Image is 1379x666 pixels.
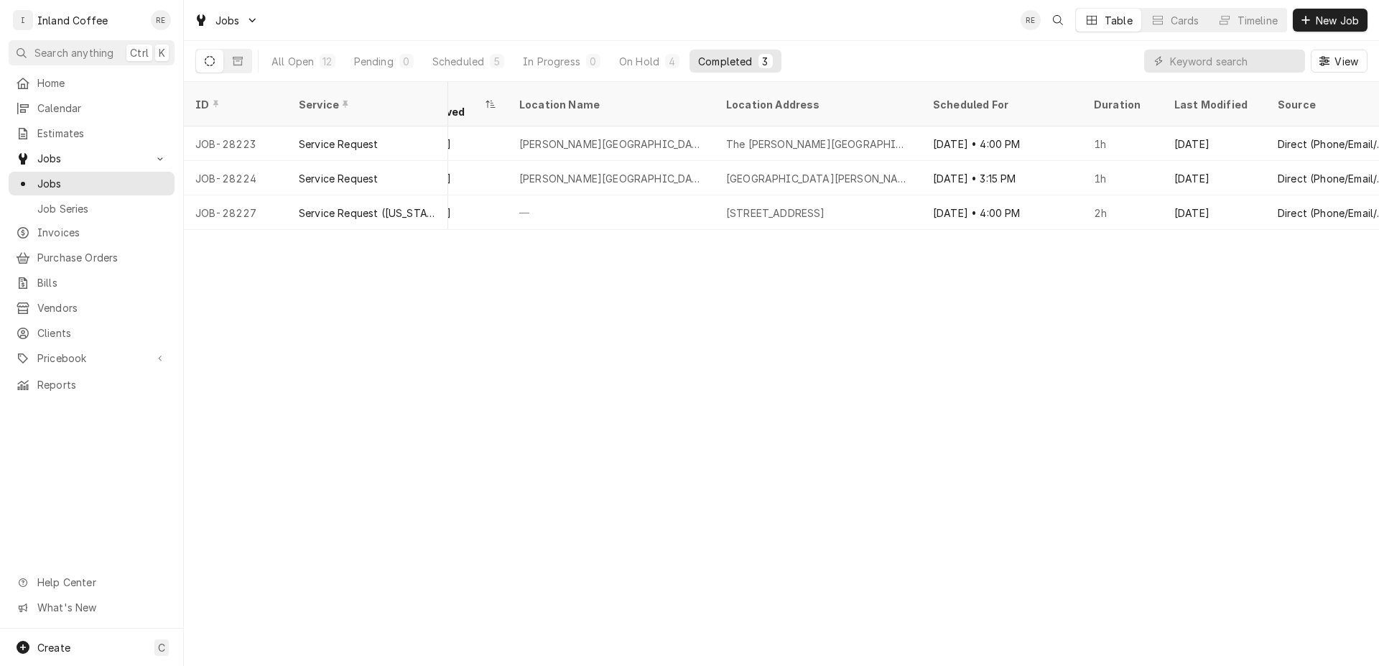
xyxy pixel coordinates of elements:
div: JOB-28224 [184,161,287,195]
span: View [1332,54,1361,69]
div: The [PERSON_NAME][GEOGRAPHIC_DATA] (Tower) [STREET_ADDRESS] [726,137,910,152]
div: 4 [668,54,677,69]
span: Pricebook [37,351,146,366]
div: Date Received [416,89,482,119]
span: Estimates [37,126,167,141]
span: Clients [37,325,167,341]
a: Invoices [9,221,175,244]
a: Go to Jobs [188,9,264,32]
input: Keyword search [1170,50,1298,73]
div: On Hold [619,54,659,69]
a: Bills [9,271,175,295]
a: Go to What's New [9,596,175,619]
span: Jobs [37,151,146,166]
a: Home [9,71,175,95]
div: Service Request ([US_STATE]) [299,205,437,221]
div: [PERSON_NAME][GEOGRAPHIC_DATA] [519,137,703,152]
div: Location Address [726,97,907,112]
div: 5 [493,54,501,69]
div: In Progress [523,54,580,69]
a: Reports [9,373,175,397]
div: Location Name [519,97,700,112]
button: View [1311,50,1368,73]
div: Service [299,97,434,112]
a: Clients [9,321,175,345]
span: Calendar [37,101,167,116]
div: [DATE] [1163,195,1266,230]
span: Invoices [37,225,167,240]
span: C [158,640,165,655]
div: [DATE] [1163,126,1266,161]
div: [DATE] • 4:00 PM [921,195,1082,230]
div: All Open [271,54,314,69]
a: Go to Help Center [9,570,175,594]
div: Last Modified [1174,97,1252,112]
div: 3 [761,54,770,69]
a: Calendar [9,96,175,120]
a: Jobs [9,172,175,195]
div: [DATE] [404,195,508,230]
span: K [159,45,165,60]
div: 2h [1082,195,1163,230]
div: I [13,10,33,30]
div: 1h [1082,161,1163,195]
a: Estimates [9,121,175,145]
span: New Job [1313,13,1362,28]
div: Inland Coffee [37,13,108,28]
span: Search anything [34,45,113,60]
div: RE [151,10,171,30]
div: Ruth Easley's Avatar [1021,10,1041,30]
a: Job Series [9,197,175,221]
div: Service Request [299,171,378,186]
button: Search anythingCtrlK [9,40,175,65]
div: [STREET_ADDRESS] [726,205,825,221]
span: Help Center [37,575,166,590]
span: Purchase Orders [37,250,167,265]
span: Vendors [37,300,167,315]
div: 0 [589,54,598,69]
div: Ruth Easley's Avatar [151,10,171,30]
div: 12 [322,54,332,69]
a: Purchase Orders [9,246,175,269]
div: JOB-28223 [184,126,287,161]
div: [DATE] • 3:15 PM [921,161,1082,195]
a: Vendors [9,296,175,320]
div: [DATE] [404,161,508,195]
div: Scheduled [432,54,484,69]
span: Ctrl [130,45,149,60]
span: Jobs [37,176,167,191]
a: Go to Pricebook [9,346,175,370]
div: ID [195,97,273,112]
span: Bills [37,275,167,290]
div: Cards [1171,13,1199,28]
a: Go to Jobs [9,147,175,170]
div: RE [1021,10,1041,30]
div: [DATE] [404,126,508,161]
span: What's New [37,600,166,615]
div: [PERSON_NAME][GEOGRAPHIC_DATA] [519,171,703,186]
span: Home [37,75,167,91]
div: [GEOGRAPHIC_DATA][PERSON_NAME] [STREET_ADDRESS] [726,171,910,186]
div: [DATE] [1163,161,1266,195]
div: Table [1105,13,1133,28]
span: Reports [37,377,167,392]
button: New Job [1293,9,1368,32]
div: Scheduled For [933,97,1068,112]
span: Job Series [37,201,167,216]
div: Service Request [299,137,378,152]
div: JOB-28227 [184,195,287,230]
span: Jobs [215,13,240,28]
div: Completed [698,54,752,69]
button: Open search [1046,9,1069,32]
div: Timeline [1238,13,1278,28]
div: Pending [354,54,394,69]
div: [DATE] • 4:00 PM [921,126,1082,161]
div: 0 [402,54,411,69]
div: — [508,195,715,230]
span: Create [37,642,70,654]
div: 1h [1082,126,1163,161]
div: Duration [1094,97,1148,112]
